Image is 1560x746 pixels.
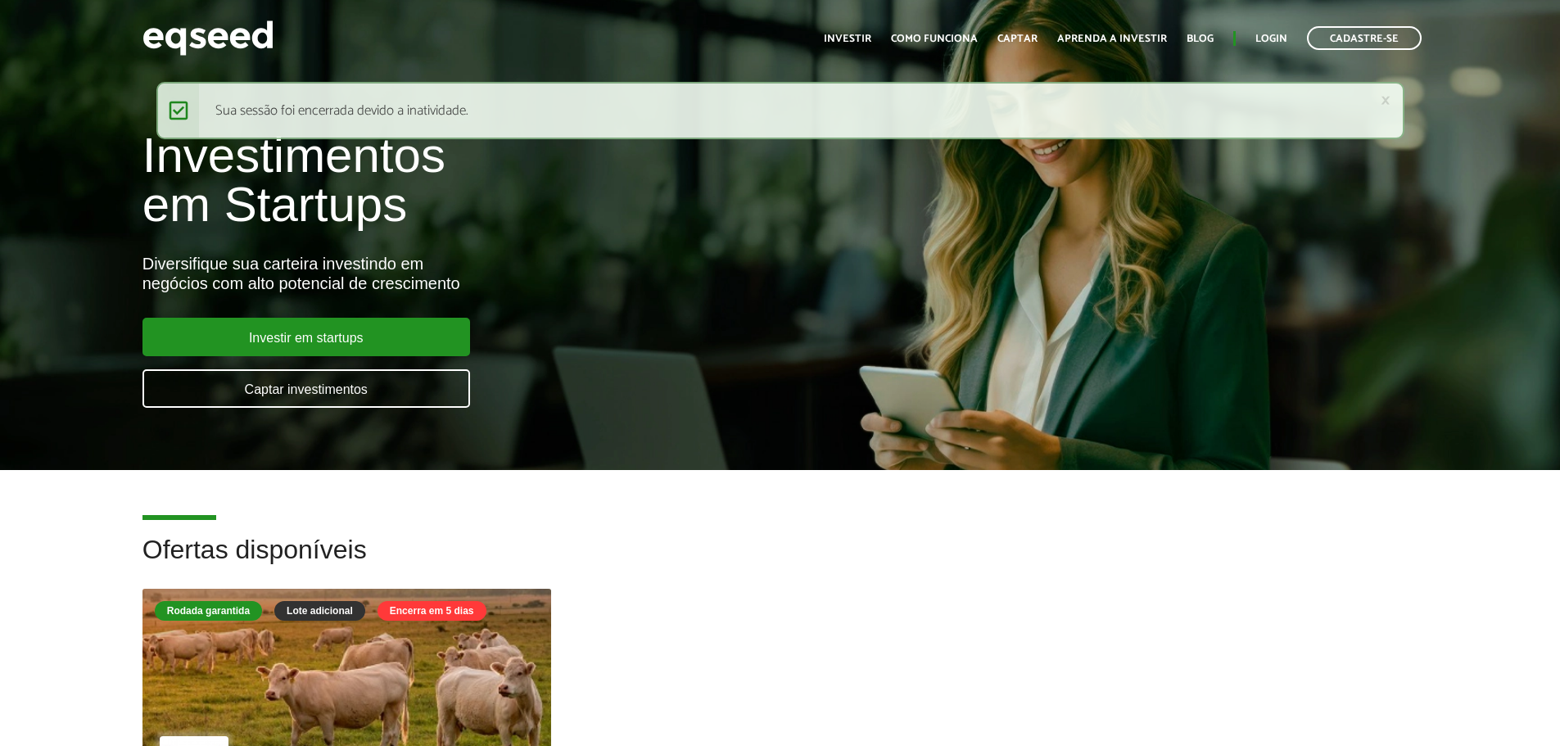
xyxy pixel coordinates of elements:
h2: Ofertas disponíveis [142,536,1418,589]
div: Encerra em 5 dias [378,601,486,621]
div: Diversifique sua carteira investindo em negócios com alto potencial de crescimento [142,254,898,293]
h1: Investimentos em Startups [142,131,898,229]
a: Investir em startups [142,318,470,356]
a: Aprenda a investir [1057,34,1167,44]
img: EqSeed [142,16,274,60]
a: Captar [997,34,1038,44]
div: Lote adicional [274,601,365,621]
a: Investir [824,34,871,44]
a: Blog [1187,34,1214,44]
a: Captar investimentos [142,369,470,408]
div: Rodada garantida [155,601,262,621]
a: × [1381,92,1390,109]
a: Login [1255,34,1287,44]
a: Como funciona [891,34,978,44]
a: Cadastre-se [1307,26,1422,50]
div: Sua sessão foi encerrada devido a inatividade. [156,82,1404,139]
